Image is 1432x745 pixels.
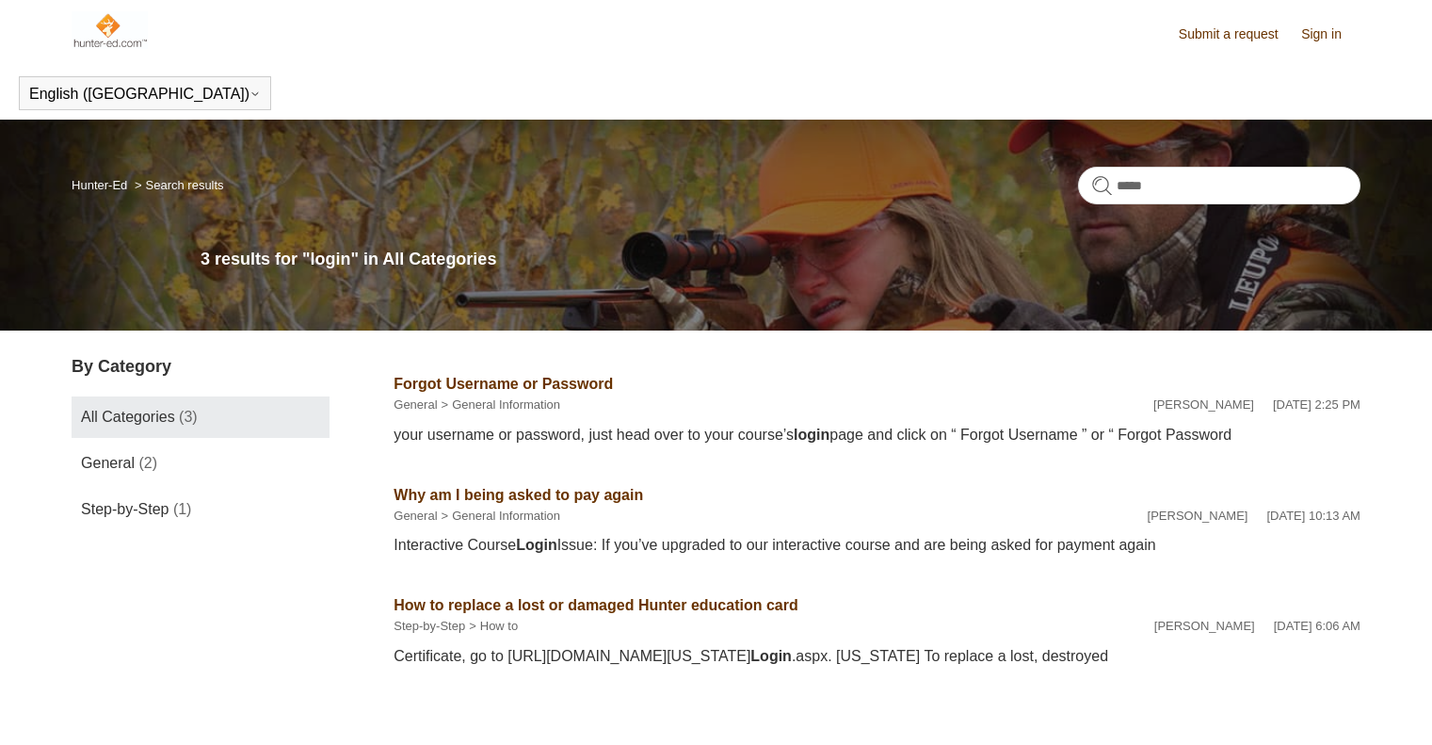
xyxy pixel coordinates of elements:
[1153,396,1254,414] li: [PERSON_NAME]
[452,397,560,412] a: General Information
[394,619,465,633] a: Step-by-Step
[173,501,192,517] span: (1)
[438,507,561,526] li: General Information
[794,427,829,443] em: login
[81,501,169,517] span: Step-by-Step
[394,396,437,414] li: General
[394,376,613,392] a: Forgot Username or Password
[72,397,330,438] a: All Categories (3)
[394,397,437,412] a: General
[750,648,792,664] em: Login
[1273,397,1360,412] time: 05/20/2025, 14:25
[179,409,198,425] span: (3)
[394,597,797,613] a: How to replace a lost or damaged Hunter education card
[131,178,224,192] li: Search results
[1301,24,1360,44] a: Sign in
[138,455,157,471] span: (2)
[438,396,561,414] li: General Information
[394,507,437,526] li: General
[29,86,261,103] button: English ([GEOGRAPHIC_DATA])
[1154,617,1255,636] li: [PERSON_NAME]
[72,354,330,380] h3: By Category
[394,509,437,523] a: General
[480,619,518,633] a: How to
[1274,619,1360,633] time: 07/28/2022, 06:06
[516,537,557,553] em: Login
[394,617,465,636] li: Step-by-Step
[394,534,1360,557] div: Interactive Course Issue: If you’ve upgraded to our interactive course and are being asked for pa...
[1311,682,1419,731] div: Chat Support
[81,409,175,425] span: All Categories
[1179,24,1297,44] a: Submit a request
[1148,507,1248,526] li: [PERSON_NAME]
[465,617,518,636] li: How to
[1266,509,1360,523] time: 04/08/2025, 10:13
[72,11,148,49] img: Hunter-Ed Help Center home page
[394,487,643,503] a: Why am I being asked to pay again
[201,247,1360,272] h1: 3 results for "login" in All Categories
[81,455,135,471] span: General
[394,645,1360,668] div: Certificate, go to [URL][DOMAIN_NAME][US_STATE] .aspx. [US_STATE] To replace a lost, destroyed
[72,178,131,192] li: Hunter-Ed
[72,443,330,484] a: General (2)
[1078,167,1360,204] input: Search
[394,424,1360,446] div: your username or password, just head over to your course’s page and click on “ Forgot Username ” ...
[452,509,560,523] a: General Information
[72,178,127,192] a: Hunter-Ed
[72,489,330,530] a: Step-by-Step (1)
